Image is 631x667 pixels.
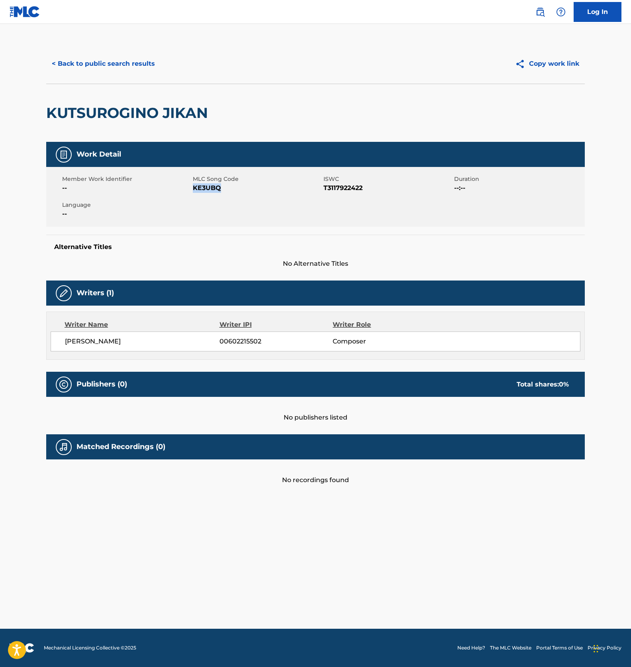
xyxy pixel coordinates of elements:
[65,337,219,346] span: [PERSON_NAME]
[536,644,583,651] a: Portal Terms of Use
[193,183,321,193] span: KE3UBQ
[59,288,69,298] img: Writers
[517,380,569,389] div: Total shares:
[454,183,583,193] span: --:--
[490,644,531,651] a: The MLC Website
[553,4,569,20] div: Help
[535,7,545,17] img: search
[62,209,191,219] span: --
[59,380,69,389] img: Publishers
[454,175,583,183] span: Duration
[559,381,569,388] span: 0 %
[44,644,136,651] span: Mechanical Licensing Collective © 2025
[59,150,69,159] img: Work Detail
[457,644,485,651] a: Need Help?
[574,2,621,22] a: Log In
[46,459,585,485] div: No recordings found
[59,442,69,452] img: Matched Recordings
[62,201,191,209] span: Language
[594,637,598,661] div: Drag
[323,175,452,183] span: ISWC
[591,629,631,667] iframe: Chat Widget
[76,150,121,159] h5: Work Detail
[10,6,40,18] img: MLC Logo
[556,7,566,17] img: help
[76,288,114,298] h5: Writers (1)
[62,175,191,183] span: Member Work Identifier
[46,259,585,269] span: No Alternative Titles
[323,183,452,193] span: T3117922422
[333,337,436,346] span: Composer
[219,337,333,346] span: 00602215502
[532,4,548,20] a: Public Search
[219,320,333,330] div: Writer IPI
[333,320,436,330] div: Writer Role
[588,644,621,651] a: Privacy Policy
[76,380,127,389] h5: Publishers (0)
[54,243,577,251] h5: Alternative Titles
[46,104,212,122] h2: KUTSUROGINO JIKAN
[46,397,585,422] div: No publishers listed
[46,54,161,74] button: < Back to public search results
[65,320,219,330] div: Writer Name
[193,175,321,183] span: MLC Song Code
[76,442,165,451] h5: Matched Recordings (0)
[10,643,34,653] img: logo
[62,183,191,193] span: --
[515,59,529,69] img: Copy work link
[510,54,585,74] button: Copy work link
